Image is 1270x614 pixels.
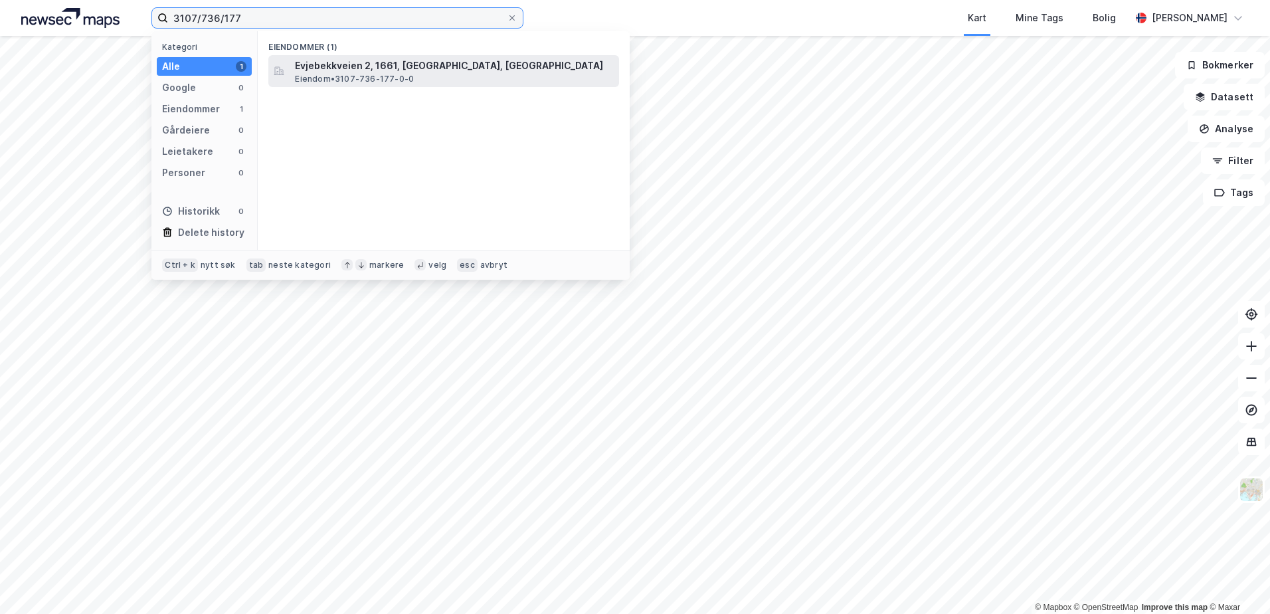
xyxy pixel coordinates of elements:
div: Kategori [162,42,252,52]
input: Søk på adresse, matrikkel, gårdeiere, leietakere eller personer [168,8,507,28]
div: tab [246,258,266,272]
div: 1 [236,104,246,114]
div: avbryt [480,260,507,270]
div: Kart [968,10,986,26]
div: nytt søk [201,260,236,270]
div: 0 [236,206,246,217]
a: OpenStreetMap [1074,603,1138,612]
div: 0 [236,146,246,157]
div: 1 [236,61,246,72]
div: Historikk [162,203,220,219]
a: Mapbox [1035,603,1071,612]
div: markere [369,260,404,270]
div: Mine Tags [1016,10,1063,26]
div: [PERSON_NAME] [1152,10,1227,26]
div: Ctrl + k [162,258,198,272]
div: Eiendommer (1) [258,31,630,55]
div: Eiendommer [162,101,220,117]
button: Bokmerker [1175,52,1265,78]
iframe: Chat Widget [1204,550,1270,614]
div: Gårdeiere [162,122,210,138]
img: logo.a4113a55bc3d86da70a041830d287a7e.svg [21,8,120,28]
div: Google [162,80,196,96]
div: 0 [236,82,246,93]
button: Filter [1201,148,1265,174]
img: Z [1239,477,1264,502]
div: 0 [236,125,246,136]
span: Evjebekkveien 2, 1661, [GEOGRAPHIC_DATA], [GEOGRAPHIC_DATA] [295,58,614,74]
span: Eiendom • 3107-736-177-0-0 [295,74,414,84]
button: Analyse [1188,116,1265,142]
div: neste kategori [268,260,331,270]
div: Bolig [1093,10,1116,26]
a: Improve this map [1142,603,1208,612]
div: Personer [162,165,205,181]
button: Datasett [1184,84,1265,110]
div: 0 [236,167,246,178]
div: Leietakere [162,144,213,159]
button: Tags [1203,179,1265,206]
div: Alle [162,58,180,74]
div: Delete history [178,225,244,241]
div: esc [457,258,478,272]
div: velg [428,260,446,270]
